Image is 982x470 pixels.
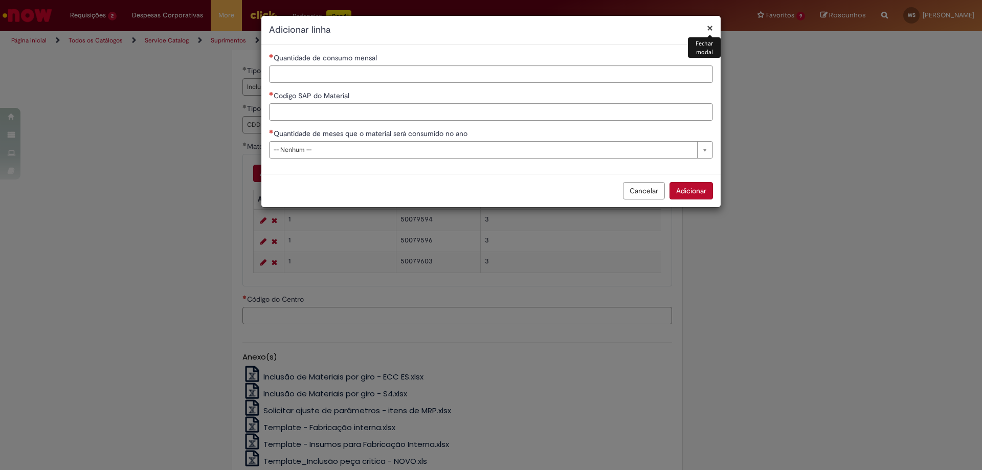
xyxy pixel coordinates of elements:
button: Adicionar [669,182,713,199]
input: Codigo SAP do Material [269,103,713,121]
span: -- Nenhum -- [274,142,692,158]
div: Fechar modal [688,37,721,58]
span: Codigo SAP do Material [274,91,351,100]
span: Quantidade de meses que o material será consumido no ano [274,129,470,138]
button: Fechar modal [707,23,713,33]
button: Cancelar [623,182,665,199]
span: Necessários [269,129,274,133]
span: Necessários [269,54,274,58]
input: Quantidade de consumo mensal [269,65,713,83]
span: Necessários [269,92,274,96]
span: Quantidade de consumo mensal [274,53,379,62]
h2: Adicionar linha [269,24,713,37]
